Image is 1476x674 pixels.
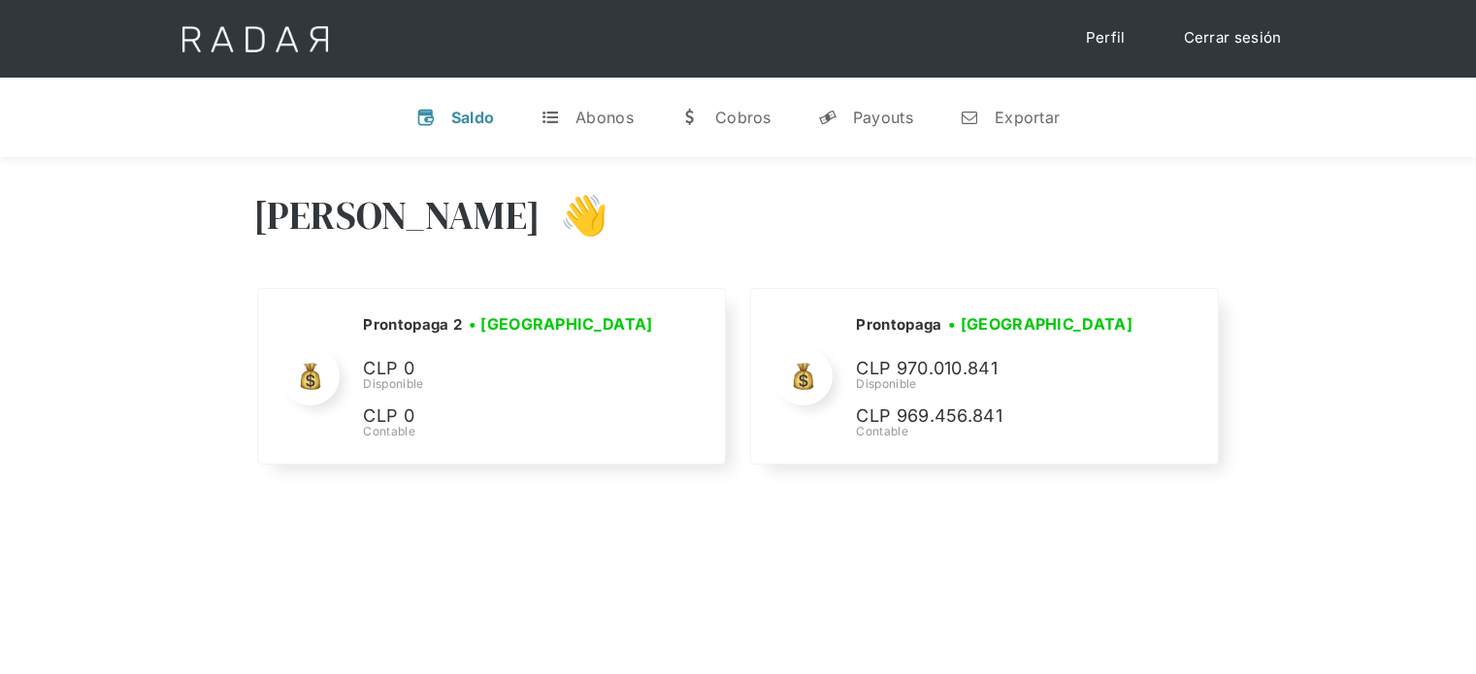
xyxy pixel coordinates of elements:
h2: Prontopaga 2 [363,315,462,335]
div: v [416,108,436,127]
div: Disponible [363,375,659,393]
h3: [PERSON_NAME] [253,191,541,240]
a: Cerrar sesión [1164,19,1301,57]
div: Contable [856,423,1147,440]
h3: • [GEOGRAPHIC_DATA] [469,312,653,336]
div: n [960,108,979,127]
a: Perfil [1066,19,1145,57]
p: CLP 969.456.841 [856,402,1147,431]
div: w [680,108,700,127]
div: y [818,108,837,127]
div: Payouts [853,108,913,127]
p: CLP 970.010.841 [856,355,1147,383]
div: Abonos [575,108,634,127]
p: CLP 0 [363,355,654,383]
div: Saldo [451,108,495,127]
h3: 👋 [541,191,608,240]
h3: • [GEOGRAPHIC_DATA] [948,312,1132,336]
div: t [541,108,560,127]
div: Disponible [856,375,1147,393]
p: CLP 0 [363,402,654,431]
div: Cobros [715,108,771,127]
div: Exportar [995,108,1060,127]
div: Contable [363,423,659,440]
h2: Prontopaga [856,315,941,335]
